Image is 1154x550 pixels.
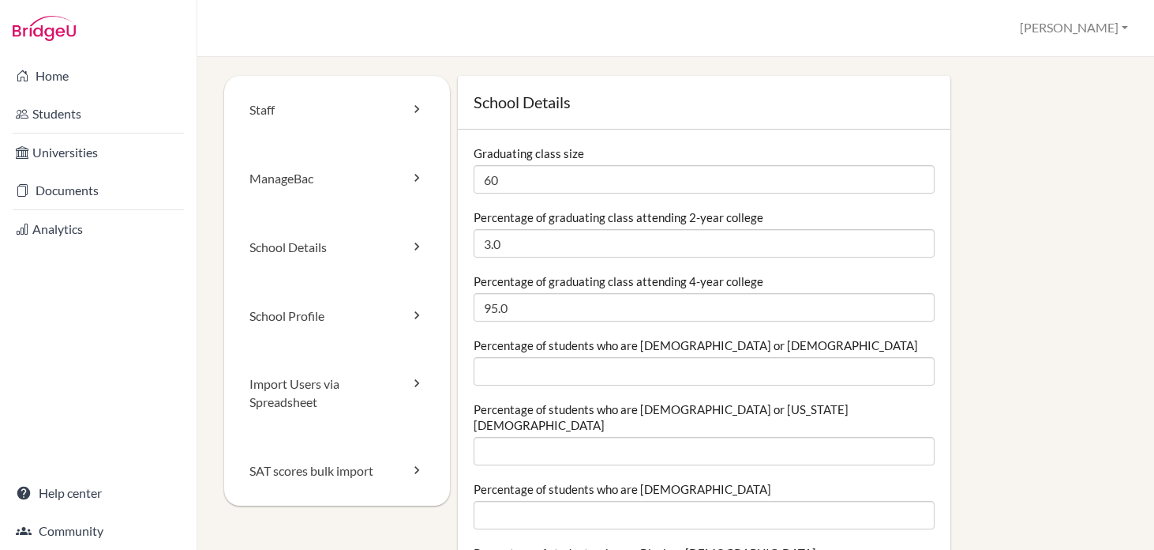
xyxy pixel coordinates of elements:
[474,401,935,433] label: Percentage of students who are [DEMOGRAPHIC_DATA] or [US_STATE][DEMOGRAPHIC_DATA]
[224,213,450,282] a: School Details
[224,282,450,351] a: School Profile
[474,145,584,161] label: Graduating class size
[3,213,193,245] a: Analytics
[13,16,76,41] img: Bridge-U
[474,273,763,289] label: Percentage of graduating class attending 4-year college
[3,98,193,130] a: Students
[224,350,450,437] a: Import Users via Spreadsheet
[474,92,935,113] h1: School Details
[474,209,763,225] label: Percentage of graduating class attending 2-year college
[474,481,771,497] label: Percentage of students who are [DEMOGRAPHIC_DATA]
[224,76,450,145] a: Staff
[1013,13,1135,43] button: [PERSON_NAME]
[3,477,193,509] a: Help center
[3,60,193,92] a: Home
[474,337,918,353] label: Percentage of students who are [DEMOGRAPHIC_DATA] or [DEMOGRAPHIC_DATA]
[224,145,450,213] a: ManageBac
[3,175,193,206] a: Documents
[224,437,450,506] a: SAT scores bulk import
[3,515,193,547] a: Community
[3,137,193,168] a: Universities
